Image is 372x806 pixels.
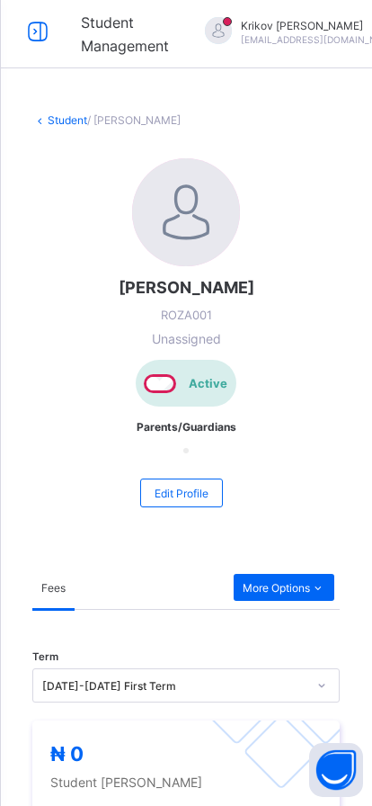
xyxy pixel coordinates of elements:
span: Edit Profile [155,487,208,500]
span: Student [PERSON_NAME] [50,775,322,790]
span: Active [189,376,227,390]
div: [DATE]-[DATE] First Term [42,679,306,693]
span: Term [32,650,58,663]
span: More Options [243,581,325,595]
button: Open asap [309,743,363,797]
span: Unassigned [152,331,221,346]
span: Student Management [81,13,169,55]
span: Parents/Guardians [32,420,340,434]
span: ROZA001 [32,308,340,322]
span: [PERSON_NAME] [32,278,340,297]
span: / [PERSON_NAME] [87,113,181,127]
span: Fees [41,581,66,595]
a: Student [48,113,87,127]
span: ₦ 0 [50,742,84,766]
